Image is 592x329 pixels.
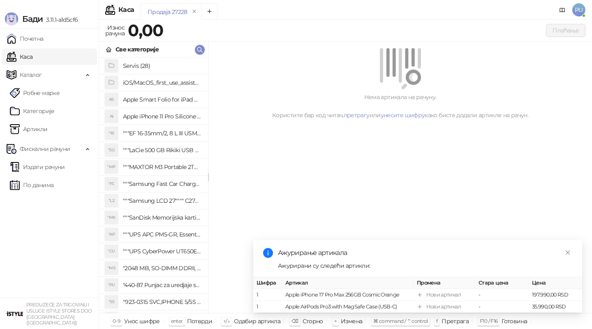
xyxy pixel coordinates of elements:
div: "AP [105,228,118,241]
a: Close [563,248,572,257]
span: ⌘ command / ⌃ control [373,318,428,324]
div: "SD [105,312,118,325]
div: Продаја 27228 [148,7,187,16]
div: "5G [105,144,118,157]
a: По данима [10,177,53,193]
h4: """MAXTOR M3 Portable 2TB 2.5"""" crni eksterni hard disk HX-M201TCB/GM""" [123,160,201,174]
h4: Servis (28) [123,59,201,72]
a: Издати рачуни [10,159,65,175]
h4: "2048 MB, SO-DIMM DDRII, 667 MHz, Napajanje 1,8 0,1 V, Latencija CL5" [123,262,201,275]
button: Add tab [201,3,217,20]
div: grid [99,58,208,313]
a: ArtikliАртикли [10,121,48,137]
div: Све категорије [116,45,159,54]
span: 3.11.1-a1d5cf6 [43,16,78,23]
h4: "923-0448 SVC,IPHONE,TOURQUE DRIVER KIT .65KGF- CM Šrafciger " [123,312,201,325]
div: AS [105,93,118,106]
button: remove [189,8,200,15]
a: претрагу [344,111,370,119]
td: 1 [253,289,282,301]
th: Промена [414,277,475,289]
div: Ажурирање артикала [278,248,572,258]
div: Нови артикал [426,291,461,299]
td: Apple AirPods Pro3 with MagSafe Case (USB-C) [282,301,414,313]
h4: """Samsung LCD 27"""" C27F390FHUXEN""" [123,194,201,207]
a: Документација [556,3,569,16]
h4: """EF 16-35mm/2, 8 L III USM""" [123,127,201,140]
td: 197.990,00 RSD [529,289,582,301]
span: Бади [22,14,43,24]
span: ⌫ [291,318,298,324]
div: Готовина [502,316,527,327]
td: 35.990,00 RSD [529,301,582,313]
span: F10 / F16 [480,318,497,324]
h4: """SanDisk Memorijska kartica 256GB microSDXC sa SD adapterom SDSQXA1-256G-GN6MA - Extreme PLUS, ... [123,211,201,224]
span: close [565,250,571,255]
div: Сторно [303,316,323,327]
th: Цена [529,277,582,289]
h4: "440-87 Punjac za uredjaje sa micro USB portom 4/1, Stand." [123,278,201,292]
div: "MK [105,211,118,224]
img: Logo [5,12,18,25]
th: Артикал [282,277,414,289]
div: Одабир артикла [234,316,280,327]
span: ↑/↓ [223,318,230,324]
div: Унос шифре [124,316,160,327]
h4: """UPS APC PM5-GR, Essential Surge Arrest,5 utic_nica""" [123,228,201,241]
th: Стара цена [475,277,529,289]
span: PU [572,3,585,16]
div: "S5 [105,295,118,308]
a: Категорије [10,103,55,119]
span: 0-9 [113,318,120,324]
span: + [334,318,337,324]
div: "PU [105,278,118,292]
div: Потврди [187,316,213,327]
div: Нови артикал [426,303,461,311]
div: "18 [105,127,118,140]
img: 64x64-companyLogo-77b92cf4-9946-4f36-9751-bf7bb5fd2c7d.png [7,306,23,322]
h4: "923-0315 SVC,IPHONE 5/5S BATTERY REMOVAL TRAY Držač za iPhone sa kojim se otvara display [123,295,201,308]
div: "MS [105,262,118,275]
h4: Apple iPhone 11 Pro Silicone Case - Black [123,110,201,123]
h4: """Samsung Fast Car Charge Adapter, brzi auto punja_, boja crna""" [123,177,201,190]
div: "MP [105,160,118,174]
div: Измена [341,316,362,327]
span: enter [171,318,183,324]
div: Каса [118,7,134,13]
th: Шифра [253,277,282,289]
div: "L2 [105,194,118,207]
span: Фискални рачуни [20,141,70,157]
span: f [436,318,437,324]
div: AI [105,110,118,123]
span: Каталог [20,67,42,83]
div: Износ рачуна [104,22,126,39]
a: Каса [7,49,32,65]
strong: 0,00 [128,20,163,40]
span: info-circle [263,248,273,258]
td: - [475,301,529,313]
h4: """LaCie 500 GB Rikiki USB 3.0 / Ultra Compact & Resistant aluminum / USB 3.0 / 2.5""""""" [123,144,201,157]
small: PREDUZEĆE ZA TRGOVINU I USLUGE ISTYLE STORES DOO [GEOGRAPHIC_DATA] ([GEOGRAPHIC_DATA]) [26,302,92,326]
div: Нема артикала на рачуну. Користите бар код читач, или како бисте додали артикле на рачун. [218,93,582,120]
td: - [475,289,529,301]
a: Робне марке [10,85,60,101]
div: Претрага [442,316,469,327]
h4: iOS/MacOS_first_use_assistance (4) [123,76,201,89]
h4: """UPS CyberPower UT650EG, 650VA/360W , line-int., s_uko, desktop""" [123,245,201,258]
div: "FC [105,177,118,190]
td: 1 [253,301,282,313]
a: унесите шифру [381,111,425,119]
div: Ажурирани су следећи артикли: [278,261,572,270]
a: Почетна [7,30,44,47]
td: Apple iPhone 17 Pro Max 256GB Cosmic Orange [282,289,414,301]
button: Плаћање [546,24,585,37]
div: "CU [105,245,118,258]
h4: Apple Smart Folio for iPad mini (A17 Pro) - Sage [123,93,201,106]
